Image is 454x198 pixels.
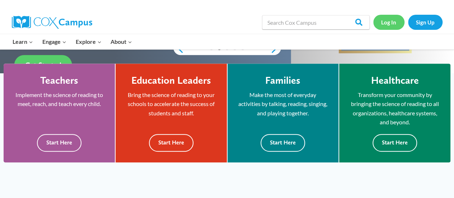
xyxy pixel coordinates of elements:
[8,34,38,49] button: Child menu of Learn
[37,134,81,152] button: Start Here
[265,74,300,87] h4: Families
[238,90,328,118] p: Make the most of everyday activities by talking, reading, singing, and playing together.
[261,134,305,152] button: Start Here
[262,15,370,29] input: Search Cox Campus
[71,34,106,49] button: Child menu of Explore
[339,64,450,162] a: Healthcare Transform your community by bringing the science of reading to all organizations, heal...
[228,64,338,162] a: Families Make the most of everyday activities by talking, reading, singing, and playing together....
[14,55,72,75] a: Get Started
[4,64,115,162] a: Teachers Implement the science of reading to meet, reach, and teach every child. Start Here
[126,90,216,118] p: Bring the science of reading to your schools to accelerate the success of students and staff.
[40,74,78,87] h4: Teachers
[12,16,92,29] img: Cox Campus
[373,15,404,29] a: Log In
[14,90,104,109] p: Implement the science of reading to meet, reach, and teach every child.
[131,74,211,87] h4: Education Leaders
[25,61,61,69] span: Get Started
[116,64,226,162] a: Education Leaders Bring the science of reading to your schools to accelerate the success of stude...
[106,34,137,49] button: Child menu of About
[38,34,71,49] button: Child menu of Engage
[408,15,443,29] a: Sign Up
[371,74,418,87] h4: Healthcare
[8,34,137,49] nav: Primary Navigation
[373,15,443,29] nav: Secondary Navigation
[373,134,417,152] button: Start Here
[350,90,440,127] p: Transform your community by bringing the science of reading to all organizations, healthcare syst...
[149,134,193,152] button: Start Here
